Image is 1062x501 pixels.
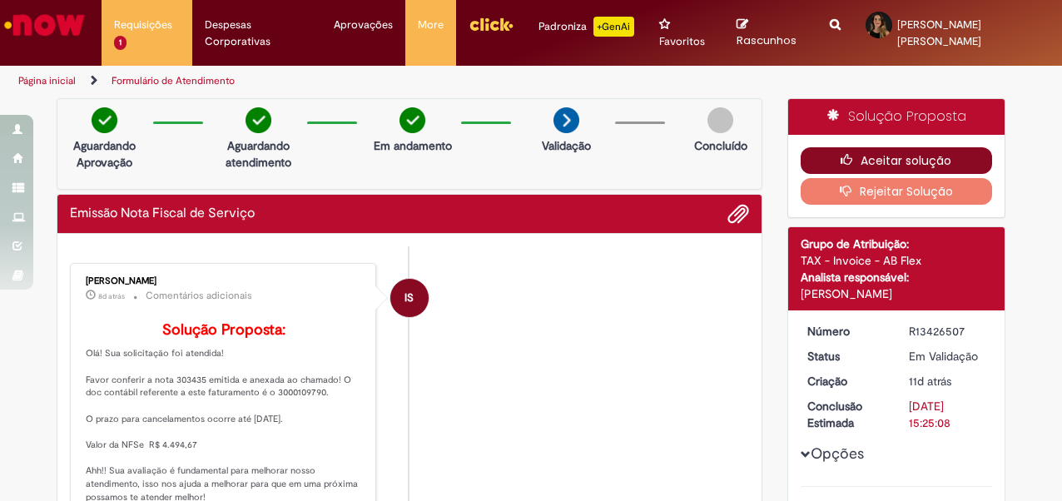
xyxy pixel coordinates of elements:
img: arrow-next.png [553,107,579,133]
p: +GenAi [593,17,634,37]
span: IS [404,278,414,318]
a: Página inicial [18,74,76,87]
dt: Conclusão Estimada [795,398,897,431]
div: Solução Proposta [788,99,1005,135]
img: img-circle-grey.png [707,107,733,133]
p: Concluído [694,137,747,154]
span: More [418,17,444,33]
dt: Status [795,348,897,365]
div: Padroniza [538,17,634,37]
img: check-circle-green.png [92,107,117,133]
time: 18/08/2025 21:51:28 [909,374,951,389]
span: [PERSON_NAME] [PERSON_NAME] [897,17,981,48]
div: Analista responsável: [801,269,993,285]
p: Validação [542,137,591,154]
div: R13426507 [909,323,986,340]
a: Rascunhos [737,17,805,48]
b: Solução Proposta: [162,320,285,340]
span: Requisições [114,17,172,33]
span: 8d atrás [98,291,125,301]
img: check-circle-green.png [399,107,425,133]
p: Em andamento [374,137,452,154]
time: 22/08/2025 09:45:02 [98,291,125,301]
div: Grupo de Atribuição: [801,236,993,252]
img: check-circle-green.png [246,107,271,133]
button: Rejeitar Solução [801,178,993,205]
span: Favoritos [659,33,705,50]
img: click_logo_yellow_360x200.png [469,12,514,37]
a: Formulário de Atendimento [112,74,235,87]
p: Aguardando atendimento [218,137,299,171]
span: Rascunhos [737,32,796,48]
div: TAX - Invoice - AB Flex [801,252,993,269]
div: 18/08/2025 21:51:28 [909,373,986,389]
dt: Número [795,323,897,340]
span: Despesas Corporativas [205,17,309,50]
span: 11d atrás [909,374,951,389]
span: 1 [114,36,127,50]
div: [PERSON_NAME] [801,285,993,302]
p: Aguardando Aprovação [64,137,145,171]
div: [DATE] 15:25:08 [909,398,986,431]
div: Em Validação [909,348,986,365]
small: Comentários adicionais [146,289,252,303]
img: ServiceNow [2,8,87,42]
button: Adicionar anexos [727,203,749,225]
div: Isabella Silva [390,279,429,317]
span: Aprovações [334,17,393,33]
dt: Criação [795,373,897,389]
ul: Trilhas de página [12,66,696,97]
button: Aceitar solução [801,147,993,174]
div: [PERSON_NAME] [86,276,363,286]
h2: Emissão Nota Fiscal de Serviço Histórico de tíquete [70,206,255,221]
